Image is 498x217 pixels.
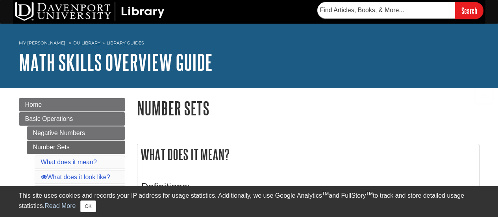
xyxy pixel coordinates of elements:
[41,159,97,165] a: What does it mean?
[73,40,100,46] a: DU Library
[41,174,110,180] a: What does it look like?
[19,112,125,126] a: Basic Operations
[19,98,125,111] a: Home
[44,202,76,209] a: Read More
[25,101,42,108] span: Home
[19,38,479,50] nav: breadcrumb
[107,40,144,46] a: Library Guides
[80,200,96,212] button: Close
[141,181,475,193] h3: Definitions:
[27,141,125,154] a: Number Sets
[15,2,165,21] img: DU Library
[19,40,65,46] a: My [PERSON_NAME]
[455,2,483,19] input: Search
[137,144,479,165] h2: What does it mean?
[27,126,125,140] a: Negative Numbers
[19,191,479,212] div: This site uses cookies and records your IP address for usage statistics. Additionally, we use Goo...
[366,191,373,197] sup: TM
[317,2,455,19] input: Find Articles, Books, & More...
[317,2,483,19] form: Searches DU Library's articles, books, and more
[25,115,73,122] span: Basic Operations
[137,98,479,118] h1: Number Sets
[19,50,213,74] a: Math Skills Overview Guide
[471,90,496,100] a: Back to Top
[322,191,329,197] sup: TM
